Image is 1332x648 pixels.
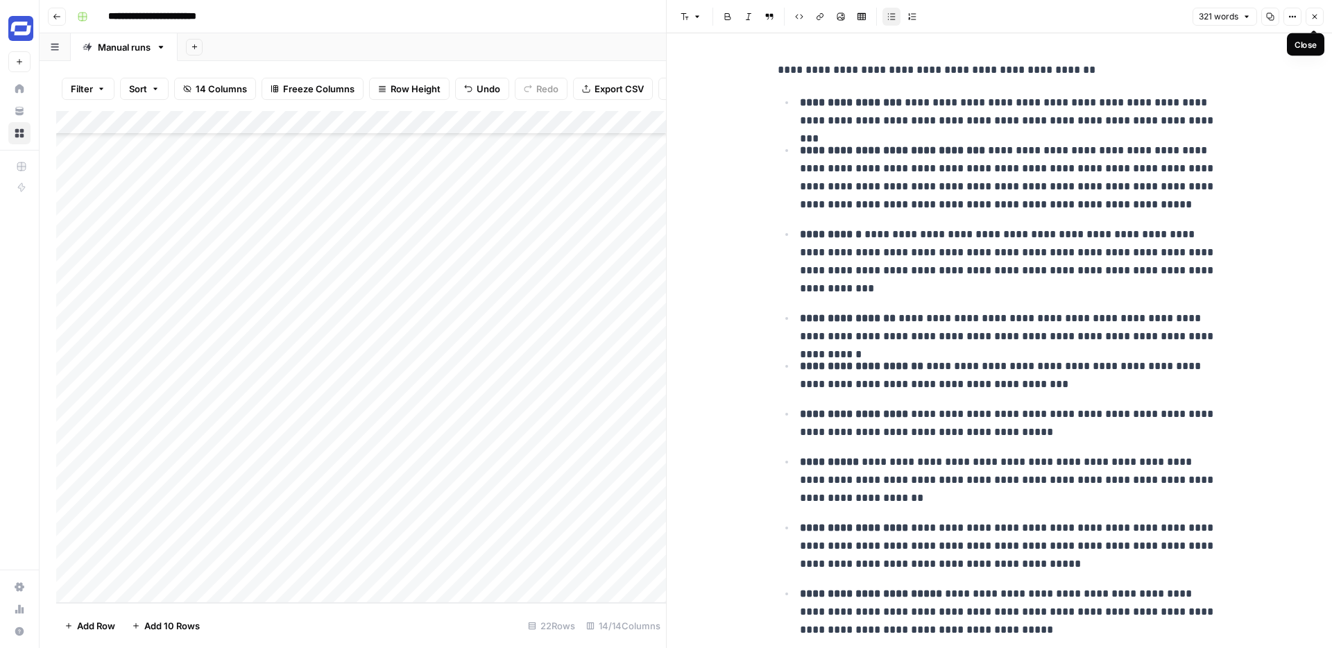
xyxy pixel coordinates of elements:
[71,33,178,61] a: Manual runs
[144,619,200,633] span: Add 10 Rows
[120,78,169,100] button: Sort
[1199,10,1238,23] span: 321 words
[477,82,500,96] span: Undo
[196,82,247,96] span: 14 Columns
[369,78,450,100] button: Row Height
[8,598,31,620] a: Usage
[1295,38,1317,51] div: Close
[56,615,123,637] button: Add Row
[391,82,441,96] span: Row Height
[515,78,567,100] button: Redo
[283,82,355,96] span: Freeze Columns
[98,40,151,54] div: Manual runs
[262,78,364,100] button: Freeze Columns
[174,78,256,100] button: 14 Columns
[123,615,208,637] button: Add 10 Rows
[455,78,509,100] button: Undo
[522,615,581,637] div: 22 Rows
[8,122,31,144] a: Browse
[1193,8,1257,26] button: 321 words
[71,82,93,96] span: Filter
[8,100,31,122] a: Your Data
[595,82,644,96] span: Export CSV
[8,16,33,41] img: Synthesia Logo
[8,78,31,100] a: Home
[573,78,653,100] button: Export CSV
[62,78,114,100] button: Filter
[8,11,31,46] button: Workspace: Synthesia
[129,82,147,96] span: Sort
[581,615,666,637] div: 14/14 Columns
[536,82,558,96] span: Redo
[77,619,115,633] span: Add Row
[8,620,31,642] button: Help + Support
[8,576,31,598] a: Settings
